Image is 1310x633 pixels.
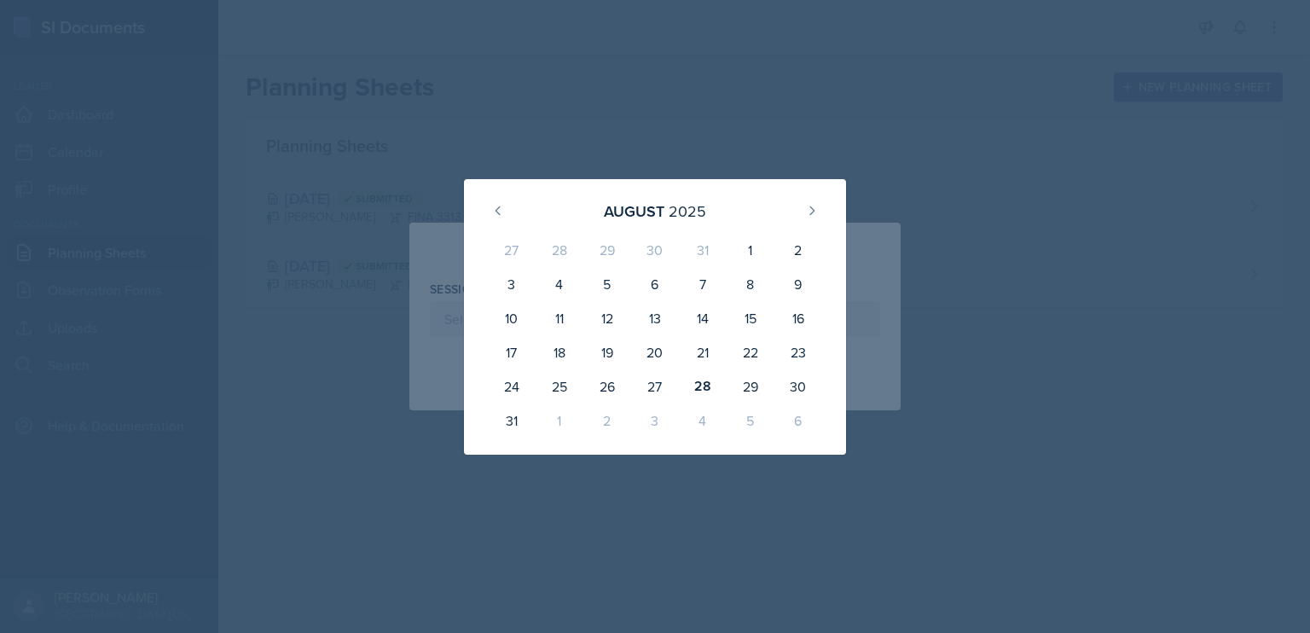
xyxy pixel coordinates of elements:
[679,404,727,438] div: 4
[488,301,536,335] div: 10
[536,335,583,369] div: 18
[774,369,822,404] div: 30
[727,301,774,335] div: 15
[604,200,664,223] div: August
[583,404,631,438] div: 2
[583,301,631,335] div: 12
[679,233,727,267] div: 31
[488,233,536,267] div: 27
[583,267,631,301] div: 5
[727,233,774,267] div: 1
[679,267,727,301] div: 7
[631,404,679,438] div: 3
[631,335,679,369] div: 20
[679,301,727,335] div: 14
[536,233,583,267] div: 28
[631,369,679,404] div: 27
[774,301,822,335] div: 16
[488,369,536,404] div: 24
[774,267,822,301] div: 9
[669,200,706,223] div: 2025
[536,404,583,438] div: 1
[774,233,822,267] div: 2
[631,301,679,335] div: 13
[727,404,774,438] div: 5
[583,233,631,267] div: 29
[774,335,822,369] div: 23
[583,335,631,369] div: 19
[631,267,679,301] div: 6
[727,267,774,301] div: 8
[488,404,536,438] div: 31
[488,335,536,369] div: 17
[488,267,536,301] div: 3
[679,335,727,369] div: 21
[536,267,583,301] div: 4
[536,301,583,335] div: 11
[774,404,822,438] div: 6
[583,369,631,404] div: 26
[631,233,679,267] div: 30
[536,369,583,404] div: 25
[727,369,774,404] div: 29
[679,369,727,404] div: 28
[727,335,774,369] div: 22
